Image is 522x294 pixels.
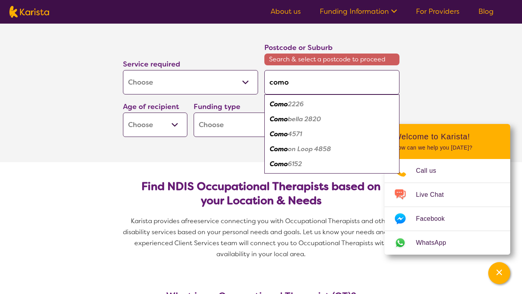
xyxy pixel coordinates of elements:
[416,165,446,177] span: Call us
[416,213,454,225] span: Facebook
[394,144,501,151] p: How can we help you [DATE]?
[416,189,453,201] span: Live Chat
[320,7,397,16] a: Funding Information
[268,157,396,172] div: Como 6152
[385,159,510,255] ul: Choose channel
[268,97,396,112] div: Como 2226
[268,142,396,157] div: Comoon Loop 4858
[270,100,288,108] em: Como
[288,145,331,153] em: on Loop 4858
[123,102,179,111] label: Age of recipient
[264,70,399,94] input: Type
[416,7,460,16] a: For Providers
[131,217,185,225] span: Karista provides a
[271,7,301,16] a: About us
[385,124,510,255] div: Channel Menu
[9,6,49,18] img: Karista logo
[288,130,302,138] em: 4571
[270,115,288,123] em: Como
[416,237,456,249] span: WhatsApp
[270,160,288,168] em: Como
[268,127,396,142] div: Como 4571
[270,145,288,153] em: Como
[488,262,510,284] button: Channel Menu
[123,59,180,69] label: Service required
[288,100,304,108] em: 2226
[478,7,494,16] a: Blog
[268,112,396,127] div: Comobella 2820
[270,130,288,138] em: Como
[194,102,240,111] label: Funding type
[288,160,302,168] em: 6152
[385,231,510,255] a: Web link opens in a new tab.
[264,54,399,65] span: Search & select a postcode to proceed
[185,217,198,225] span: free
[288,115,321,123] em: bella 2820
[394,132,501,141] h2: Welcome to Karista!
[129,179,393,208] h2: Find NDIS Occupational Therapists based on your Location & Needs
[123,217,401,258] span: service connecting you with Occupational Therapists and other disability services based on your p...
[264,43,333,52] label: Postcode or Suburb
